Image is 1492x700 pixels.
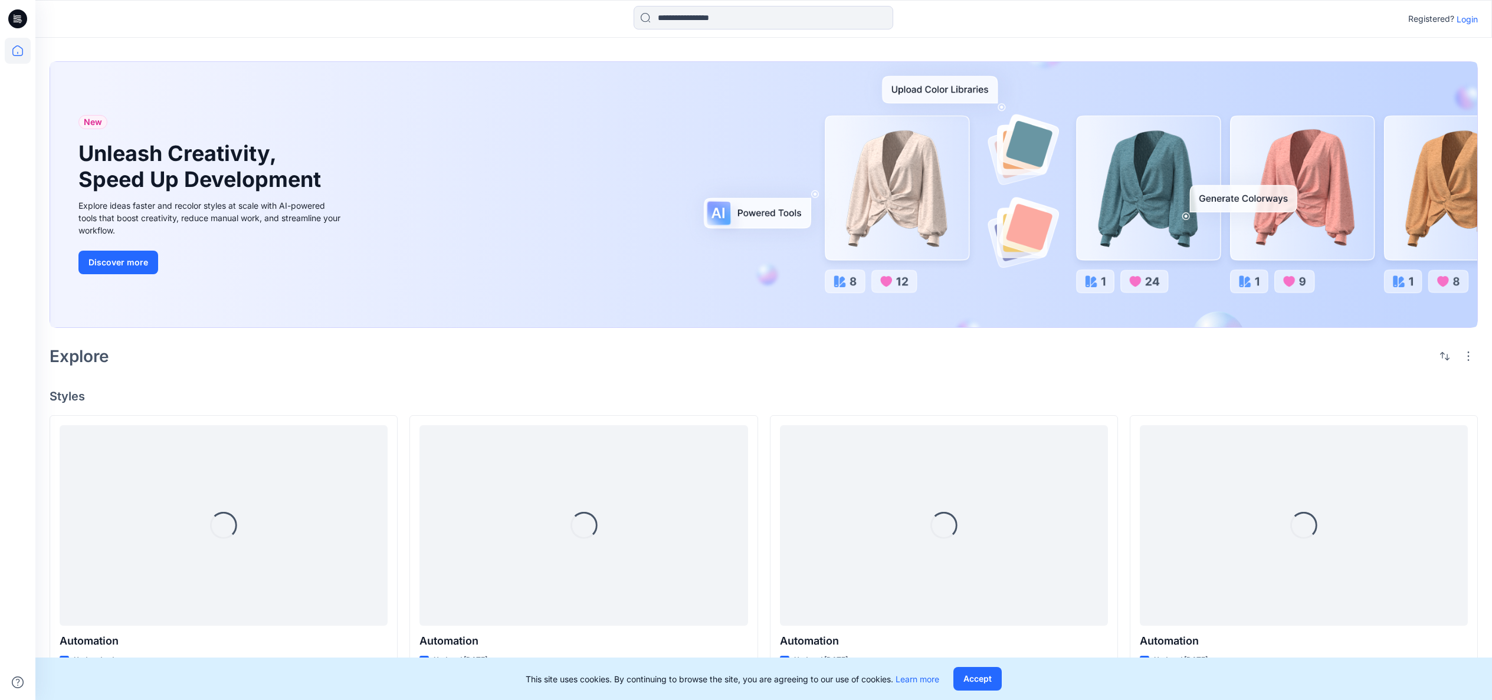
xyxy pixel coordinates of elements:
a: Discover more [78,251,344,274]
p: Updated [DATE] [794,654,848,666]
button: Accept [953,667,1002,691]
p: Updated [DATE] [1154,654,1208,666]
h1: Unleash Creativity, Speed Up Development [78,141,326,192]
p: This site uses cookies. By continuing to browse the site, you are agreeing to our use of cookies. [526,673,939,685]
p: Login [1457,13,1478,25]
h4: Styles [50,389,1478,403]
p: Automation [780,633,1108,649]
p: Automation [419,633,747,649]
div: Explore ideas faster and recolor styles at scale with AI-powered tools that boost creativity, red... [78,199,344,236]
p: Automation [1140,633,1468,649]
p: Updated [DATE] [434,654,487,666]
a: Learn more [896,674,939,684]
p: Automation [60,633,388,649]
p: Updated a day ago [74,654,137,666]
p: Registered? [1408,12,1454,26]
button: Discover more [78,251,158,274]
h2: Explore [50,347,109,366]
span: New [84,115,102,129]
